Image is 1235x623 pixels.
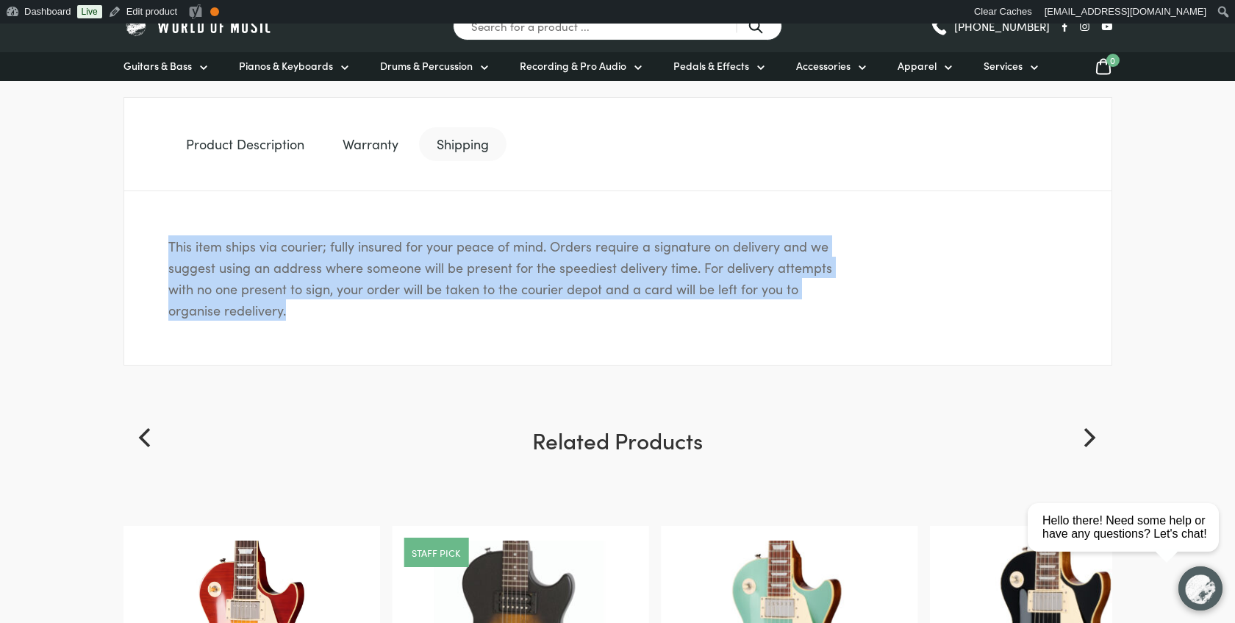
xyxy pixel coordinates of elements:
[124,58,192,74] span: Guitars & Bass
[453,12,782,40] input: Search for a product ...
[325,127,416,161] a: Warranty
[1073,421,1105,454] button: Next
[131,421,163,454] button: Previous
[412,548,460,558] a: Staff pick
[898,58,937,74] span: Apparel
[419,127,506,161] a: Shipping
[930,15,1050,38] a: [PHONE_NUMBER]
[380,58,473,74] span: Drums & Percussion
[954,21,1050,32] span: [PHONE_NUMBER]
[984,58,1023,74] span: Services
[520,58,626,74] span: Recording & Pro Audio
[124,15,274,38] img: World of Music
[168,127,322,161] a: Product Description
[210,7,219,16] div: OK
[1022,461,1235,623] iframe: Chat with our support team
[239,58,333,74] span: Pianos & Keyboards
[796,58,851,74] span: Accessories
[168,235,845,321] p: This item ships via courier; fully insured for your peace of mind. Orders require a signature on ...
[124,424,1112,526] h2: Related Products
[673,58,749,74] span: Pedals & Effects
[1106,54,1120,67] span: 0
